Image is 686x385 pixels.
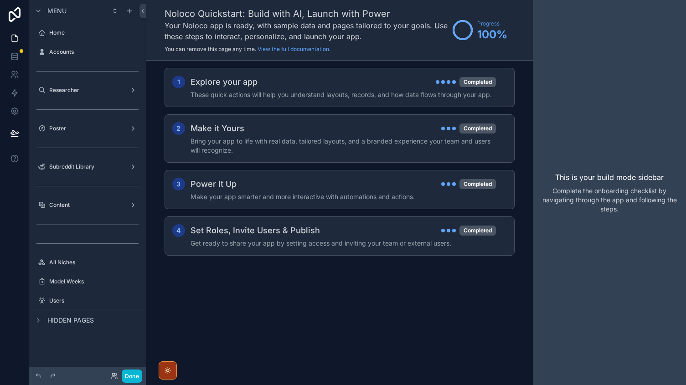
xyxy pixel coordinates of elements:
[35,255,140,270] a: All Niches
[47,316,94,325] span: Hidden pages
[35,83,140,98] a: Researcher
[172,122,185,135] div: 2
[459,179,496,189] div: Completed
[35,26,140,40] a: Home
[49,259,139,266] label: All Niches
[555,172,664,183] p: This is your build mode sidebar
[47,6,67,15] span: Menu
[459,123,496,133] div: Completed
[165,46,256,52] span: You can remove this page any time.
[146,61,533,280] div: scrollable content
[49,29,139,36] label: Home
[35,274,140,289] a: Model Weeks
[165,7,448,20] h1: Noloco Quickstart: Build with AI, Launch with Power
[191,122,244,135] h2: Make it Yours
[191,239,496,248] h4: Get ready to share your app by setting access and inviting your team or external users.
[540,186,679,214] p: Complete the onboarding checklist by navigating through the app and following the steps.
[191,192,496,201] h4: Make your app smarter and more interactive with automations and actions.
[35,45,140,59] a: Accounts
[191,90,496,99] h4: These quick actions will help you understand layouts, records, and how data flows through your app.
[49,48,139,56] label: Accounts
[49,278,139,285] label: Model Weeks
[35,293,140,308] a: Users
[49,297,139,304] label: Users
[35,121,140,136] a: Poster
[49,201,126,209] label: Content
[49,163,126,170] label: Subreddit Library
[191,76,258,88] h2: Explore your app
[258,46,330,52] a: View the full documentation.
[49,87,126,94] label: Researcher
[191,224,320,237] h2: Set Roles, Invite Users & Publish
[172,224,185,237] div: 4
[35,198,140,212] a: Content
[172,178,185,190] div: 3
[165,20,448,42] h3: Your Noloco app is ready, with sample data and pages tailored to your goals. Use these steps to i...
[459,77,496,87] div: Completed
[191,137,496,155] h4: Bring your app to life with real data, tailored layouts, and a branded experience your team and u...
[122,370,142,383] button: Done
[35,159,140,174] a: Subreddit Library
[191,178,237,190] h2: Power It Up
[477,27,507,42] span: 100 %
[49,125,126,132] label: Poster
[172,76,185,88] div: 1
[459,226,496,236] div: Completed
[477,20,507,27] span: Progress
